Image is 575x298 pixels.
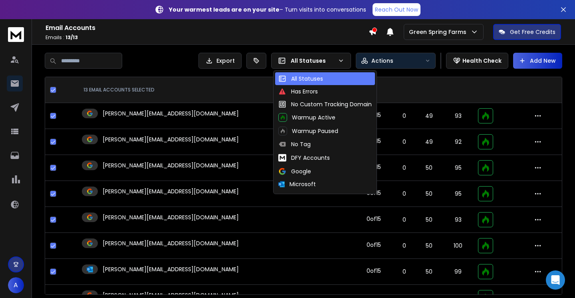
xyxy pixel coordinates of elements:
p: All Statuses [291,57,335,65]
a: Reach Out Now [373,3,420,16]
div: 13 EMAIL ACCOUNTS SELECTED [83,87,348,93]
td: 93 [443,207,473,233]
p: [PERSON_NAME][EMAIL_ADDRESS][DOMAIN_NAME] [103,135,239,143]
strong: Your warmest leads are on your site [169,6,280,14]
div: Microsoft [278,180,316,188]
button: Health Check [446,53,508,69]
p: Emails : [46,34,369,41]
td: 50 [415,207,443,233]
p: [PERSON_NAME][EMAIL_ADDRESS][DOMAIN_NAME] [103,161,239,169]
td: 49 [415,129,443,155]
p: 0 [398,216,410,224]
td: 50 [415,155,443,181]
div: Google [278,167,311,175]
div: Warmup Active [278,113,335,122]
span: 13 / 13 [65,34,78,41]
div: Warmup Paused [278,127,338,135]
div: 0 of 15 [367,241,381,249]
p: [PERSON_NAME][EMAIL_ADDRESS][DOMAIN_NAME] [103,213,239,221]
button: A [8,277,24,293]
button: Add New [513,53,562,69]
td: 50 [415,233,443,259]
td: 92 [443,129,473,155]
p: Reach Out Now [375,6,418,14]
div: Has Errors [278,87,318,95]
td: 50 [415,259,443,285]
div: Open Intercom Messenger [546,270,565,290]
button: Export [198,53,242,69]
td: 49 [415,103,443,129]
p: Green Spring Farms [409,28,470,36]
td: 99 [443,259,473,285]
p: 0 [398,242,410,250]
td: 95 [443,155,473,181]
div: No Tag [278,140,311,148]
p: – Turn visits into conversations [169,6,366,14]
td: 50 [415,181,443,207]
p: 0 [398,112,410,120]
div: All Statuses [278,75,323,83]
p: 0 [398,190,410,198]
div: No Custom Tracking Domain [278,100,372,108]
button: Get Free Credits [493,24,561,40]
div: DFY Accounts [278,153,330,163]
td: 95 [443,181,473,207]
h1: Email Accounts [46,23,369,33]
p: 0 [398,164,410,172]
div: 0 of 15 [367,215,381,223]
p: [PERSON_NAME][EMAIL_ADDRESS][DOMAIN_NAME] [103,265,239,273]
p: Health Check [462,57,502,65]
div: 0 of 15 [367,267,381,275]
td: 100 [443,233,473,259]
p: [PERSON_NAME][EMAIL_ADDRESS][DOMAIN_NAME] [103,187,239,195]
td: 93 [443,103,473,129]
p: 0 [398,268,410,276]
p: 0 [398,138,410,146]
p: [PERSON_NAME][EMAIL_ADDRESS][DOMAIN_NAME] [103,239,239,247]
img: logo [8,27,24,42]
p: Actions [371,57,393,65]
p: [PERSON_NAME][EMAIL_ADDRESS][DOMAIN_NAME] [103,109,239,117]
p: Get Free Credits [510,28,555,36]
